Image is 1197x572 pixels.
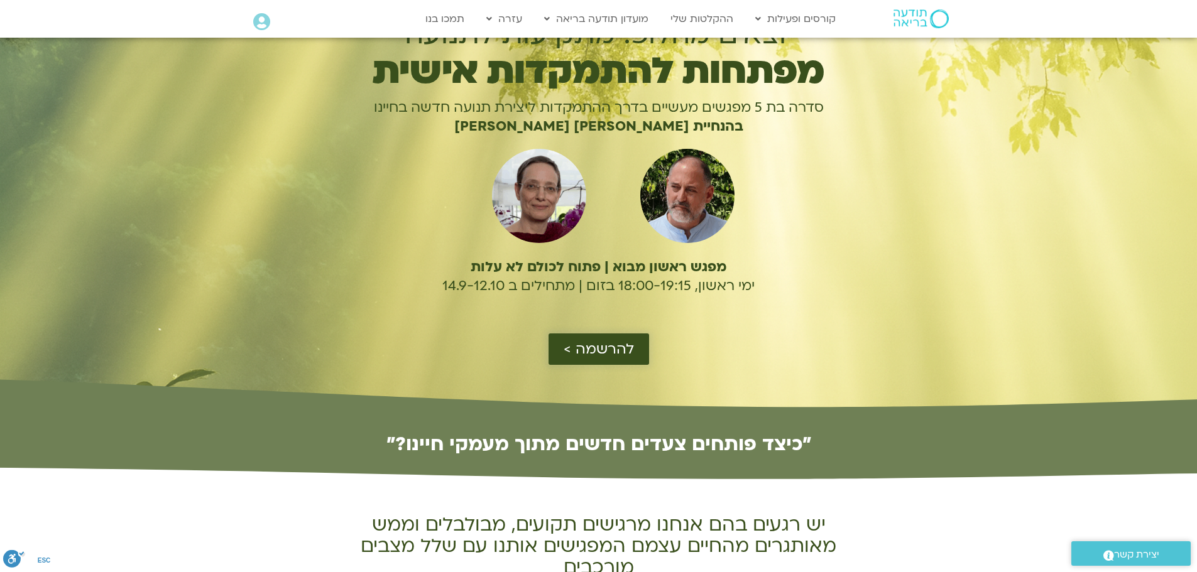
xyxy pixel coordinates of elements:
a: מועדון תודעה בריאה [538,7,655,31]
span: להרשמה > [564,341,634,357]
h1: מפתחות להתמקדות אישית [327,57,871,86]
b: בהנחיית [PERSON_NAME] [PERSON_NAME] [454,117,743,136]
span: יצירת קשר [1114,546,1159,563]
a: קורסים ופעילות [749,7,842,31]
a: תמכו בנו [419,7,471,31]
span: ימי ראשון, 18:00-19:15 בזום | מתחילים ב 14.9-12.10 [442,276,755,295]
a: עזרה [480,7,528,31]
a: ההקלטות שלי [664,7,740,31]
a: להרשמה > [549,333,649,365]
a: יצירת קשר [1071,541,1191,566]
b: מפגש ראשון מבוא | פתוח לכולם לא עלות [471,257,726,276]
img: תודעה בריאה [894,9,949,28]
h2: ״כיצד פותחים צעדים חדשים מתוך מעמקי חיינו?״ [253,434,944,454]
p: סדרה בת 5 מפגשים מעשיים בדרך ההתמקדות ליצירת תנועה חדשה בחיינו [327,98,871,117]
